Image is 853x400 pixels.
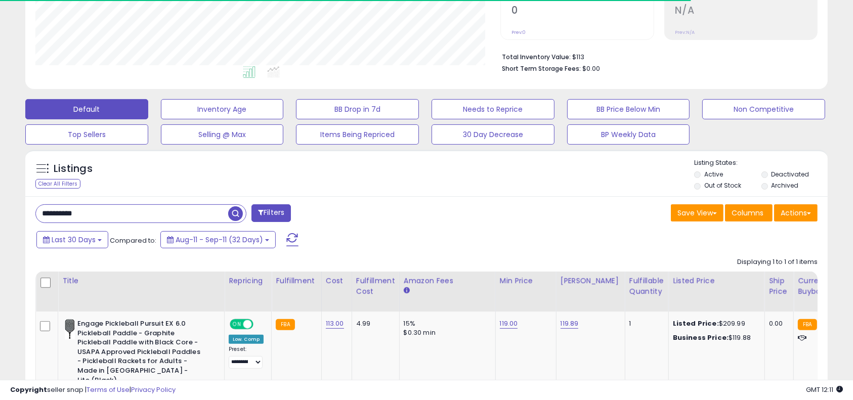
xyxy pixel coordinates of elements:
label: Archived [771,181,798,190]
div: Cost [326,276,348,286]
button: Items Being Repriced [296,124,419,145]
button: Non Competitive [702,99,825,119]
div: Displaying 1 to 1 of 1 items [737,257,818,267]
div: Repricing [229,276,267,286]
button: Actions [774,204,818,221]
small: Prev: 0 [511,29,526,35]
a: 119.89 [561,319,579,329]
div: Clear All Filters [35,179,80,189]
div: Current Buybox Price [798,276,850,297]
small: FBA [798,319,817,330]
span: OFF [252,320,268,329]
button: Needs to Reprice [432,99,555,119]
a: Privacy Policy [131,385,176,394]
b: Business Price: [673,333,729,342]
strong: Copyright [10,385,47,394]
div: Min Price [500,276,552,286]
button: Columns [725,204,773,221]
div: Fulfillment [276,276,317,286]
span: 2025-09-12 12:11 GMT [806,385,843,394]
div: 0.00 [769,319,786,328]
button: Save View [671,204,723,221]
div: Low. Comp [229,335,264,344]
div: Amazon Fees [404,276,491,286]
div: $0.30 min [404,328,488,337]
div: 1 [629,319,661,328]
span: $0.00 [582,64,600,73]
div: Preset: [229,346,264,369]
button: Aug-11 - Sep-11 (32 Days) [160,231,276,248]
button: 30 Day Decrease [432,124,555,145]
button: BP Weekly Data [567,124,690,145]
label: Deactivated [771,170,809,179]
div: Fulfillable Quantity [629,276,664,297]
b: Engage Pickleball Pursuit EX 6.0 Pickleball Paddle - Graphite Pickleball Paddle with Black Core -... [77,319,200,387]
b: Listed Price: [673,319,719,328]
span: Compared to: [110,236,156,245]
label: Out of Stock [704,181,741,190]
a: 119.00 [500,319,518,329]
button: BB Price Below Min [567,99,690,119]
div: 4.99 [356,319,392,328]
a: 113.00 [326,319,344,329]
button: BB Drop in 7d [296,99,419,119]
li: $113 [502,50,810,62]
img: 31QZMiSosrL._SL40_.jpg [65,319,75,339]
button: Inventory Age [161,99,284,119]
small: FBA [276,319,294,330]
div: Ship Price [769,276,789,297]
div: $209.99 [673,319,757,328]
span: Columns [732,208,763,218]
div: Title [62,276,220,286]
label: Active [704,170,723,179]
p: Listing States: [694,158,827,168]
div: [PERSON_NAME] [561,276,621,286]
small: Amazon Fees. [404,286,410,295]
div: 15% [404,319,488,328]
button: Last 30 Days [36,231,108,248]
h2: 0 [511,5,653,18]
button: Default [25,99,148,119]
div: seller snap | | [10,385,176,395]
button: Selling @ Max [161,124,284,145]
h2: N/A [675,5,817,18]
button: Top Sellers [25,124,148,145]
div: Fulfillment Cost [356,276,395,297]
b: Total Inventory Value: [502,53,571,61]
button: Filters [251,204,291,222]
b: Short Term Storage Fees: [502,64,581,73]
div: $119.88 [673,333,757,342]
small: Prev: N/A [675,29,695,35]
span: Last 30 Days [52,235,96,245]
a: Terms of Use [87,385,130,394]
div: Listed Price [673,276,760,286]
span: ON [231,320,243,329]
span: Aug-11 - Sep-11 (32 Days) [176,235,263,245]
h5: Listings [54,162,93,176]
